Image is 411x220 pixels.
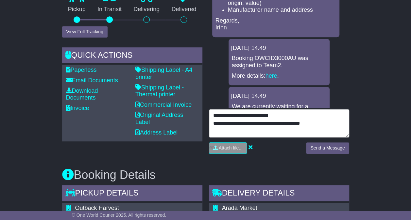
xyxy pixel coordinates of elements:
[165,6,202,13] p: Delivered
[228,7,337,14] li: Manufacturer name and address
[128,6,165,13] p: Delivering
[66,67,97,73] a: Paperless
[232,72,326,80] p: More details: .
[135,102,192,108] a: Commercial Invoice
[135,84,184,98] a: Shipping Label - Thermal printer
[62,47,202,65] div: Quick Actions
[75,205,119,211] span: Outback Harvest
[72,212,166,218] span: © One World Courier 2025. All rights reserved.
[232,103,326,117] p: We are currently waiting for a response from the customer.
[62,185,202,203] div: Pickup Details
[62,26,108,38] button: View Full Tracking
[135,67,192,80] a: Shipping Label - A4 printer
[231,93,327,100] div: [DATE] 14:49
[66,105,89,111] a: Invoice
[222,205,257,211] span: Arada Market
[62,168,349,181] h3: Booking Details
[66,77,118,84] a: Email Documents
[265,72,277,79] a: here
[209,185,349,203] div: Delivery Details
[135,112,183,125] a: Original Address Label
[232,55,326,69] p: Booking OWCID3000AU was assigned to Team2.
[215,17,336,31] p: Regards, Irinn
[135,129,178,136] a: Address Label
[306,142,349,154] button: Send a Message
[92,6,128,13] p: In Transit
[231,45,327,52] div: [DATE] 14:49
[66,87,98,101] a: Download Documents
[62,6,92,13] p: Pickup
